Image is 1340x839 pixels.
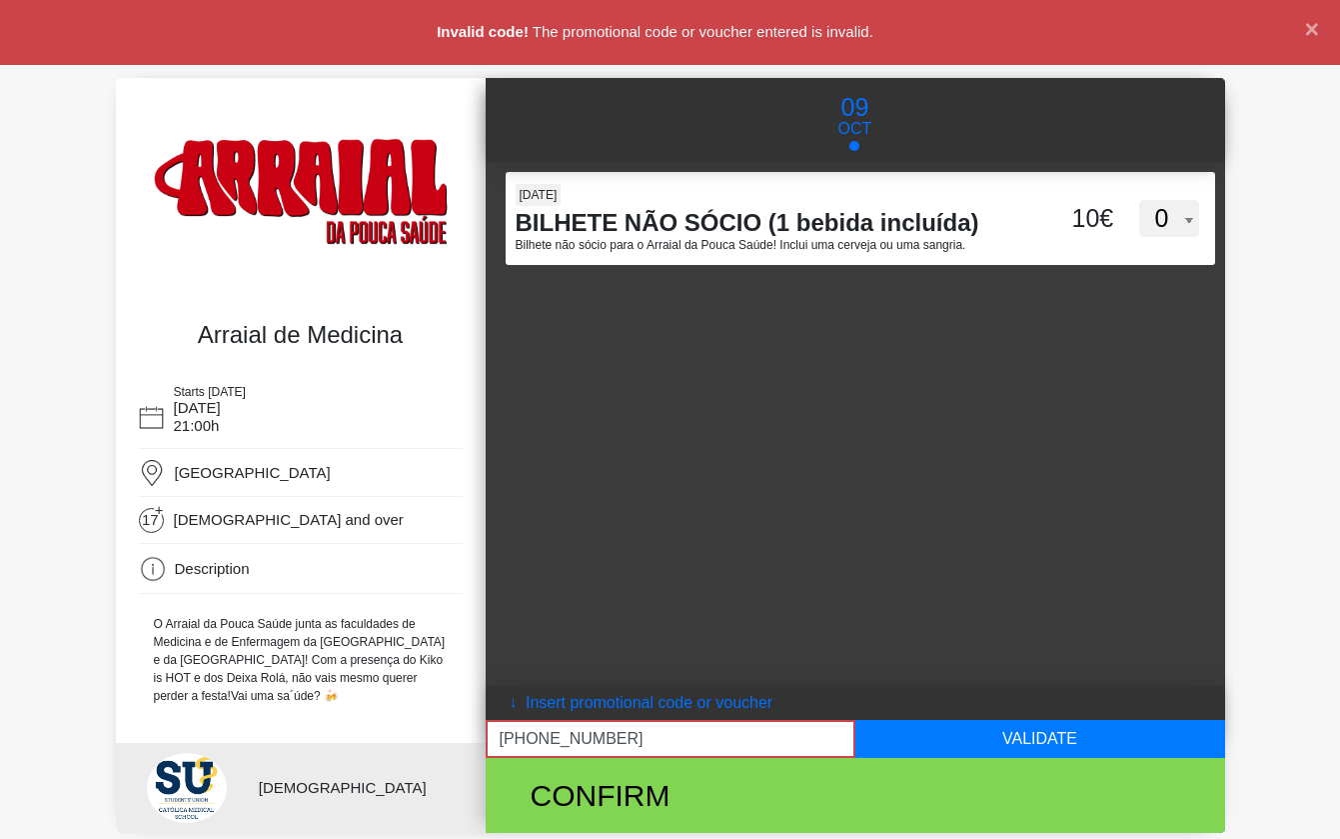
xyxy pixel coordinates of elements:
span: [DATE] [516,184,562,206]
span: Starts [DATE] [174,385,246,399]
coupontext: Insert promotional code or voucher [526,694,772,711]
bodyalertmsg: The promotional code or voucher entered is invalid. [533,23,873,40]
arrow: → [502,695,526,711]
button: → Insert promotional code or voucher [486,686,1225,720]
span: [GEOGRAPHIC_DATA] [175,464,331,481]
button: Confirm [486,758,1225,833]
span: + [154,505,165,515]
p: [DEMOGRAPHIC_DATA] [259,777,456,800]
select: [DATE] BILHETE NÃO SÓCIO (1 bebida incluída) Bilhete não sócio para o Arraial da Pouca Saúde! Inc... [1139,200,1199,238]
strong: Invalid code! [437,23,529,40]
span: [DEMOGRAPHIC_DATA] and over [174,511,404,529]
p: Oct [838,117,872,141]
p: Bilhete não sócio para o Arraial da Pouca Saúde! Inclui uma cerveja ou uma sangria. [516,238,1018,253]
span: 17 [142,511,165,534]
div: 10€ [1017,200,1118,238]
button: 09 Oct [817,88,893,152]
span: × [1304,15,1319,43]
p: 09 [838,89,872,127]
div: Confirm [516,773,968,818]
h4: BILHETE NÃO SÓCIO (1 bebida incluída) [516,209,1018,238]
button: Validate [855,720,1225,758]
span: [DATE] 21:00h [174,399,221,434]
span: O Arraial da Pouca Saúde junta as faculdades de Medicina e de Enfermagem da [GEOGRAPHIC_DATA] e d... [154,617,446,703]
h4: Arraial de Medicina [144,321,458,350]
img: 22d9fe1a39b24931814a95254e6a5dd4.webp [134,113,468,301]
span: Description [175,560,250,577]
